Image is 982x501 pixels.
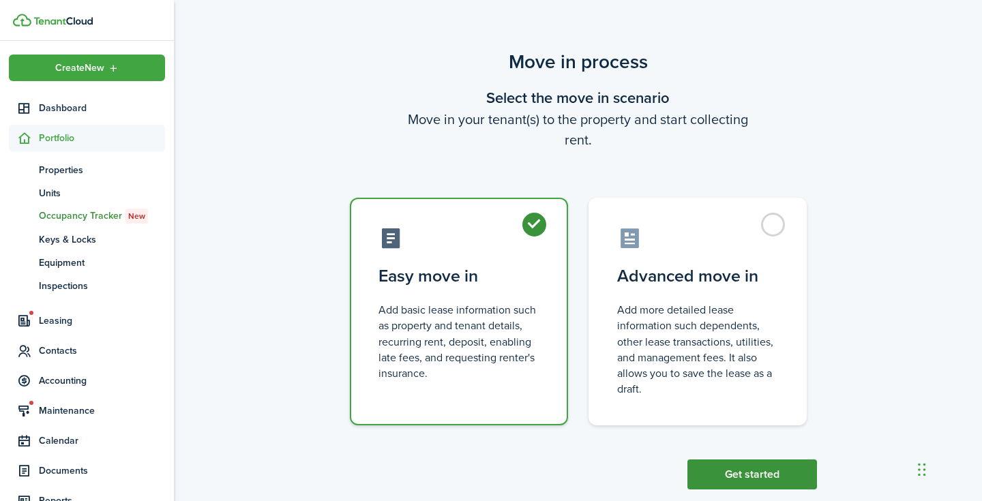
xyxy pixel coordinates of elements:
button: Get started [687,459,817,489]
a: Inspections [9,274,165,297]
button: Open menu [9,55,165,81]
wizard-step-header-description: Move in your tenant(s) to the property and start collecting rent. [340,109,817,150]
span: Portfolio [39,131,165,145]
img: TenantCloud [33,17,93,25]
control-radio-card-title: Easy move in [378,264,539,288]
scenario-title: Move in process [340,48,817,76]
span: Occupancy Tracker [39,209,165,224]
iframe: Chat Widget [914,436,982,501]
span: New [128,210,145,222]
span: Dashboard [39,101,165,115]
span: Calendar [39,434,165,448]
a: Properties [9,158,165,181]
span: Maintenance [39,404,165,418]
a: Dashboard [9,95,165,121]
span: Units [39,186,165,200]
a: Keys & Locks [9,228,165,251]
span: Contacts [39,344,165,358]
img: TenantCloud [13,14,31,27]
span: Inspections [39,279,165,293]
span: Equipment [39,256,165,270]
control-radio-card-description: Add basic lease information such as property and tenant details, recurring rent, deposit, enablin... [378,302,539,381]
a: Equipment [9,251,165,274]
span: Leasing [39,314,165,328]
span: Properties [39,163,165,177]
a: Units [9,181,165,204]
control-radio-card-description: Add more detailed lease information such dependents, other lease transactions, utilities, and man... [617,302,778,397]
span: Documents [39,464,165,478]
span: Keys & Locks [39,232,165,247]
a: Occupancy TrackerNew [9,204,165,228]
span: Accounting [39,374,165,388]
control-radio-card-title: Advanced move in [617,264,778,288]
span: Create New [55,63,104,73]
wizard-step-header-title: Select the move in scenario [340,87,817,109]
div: Drag [918,449,926,490]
